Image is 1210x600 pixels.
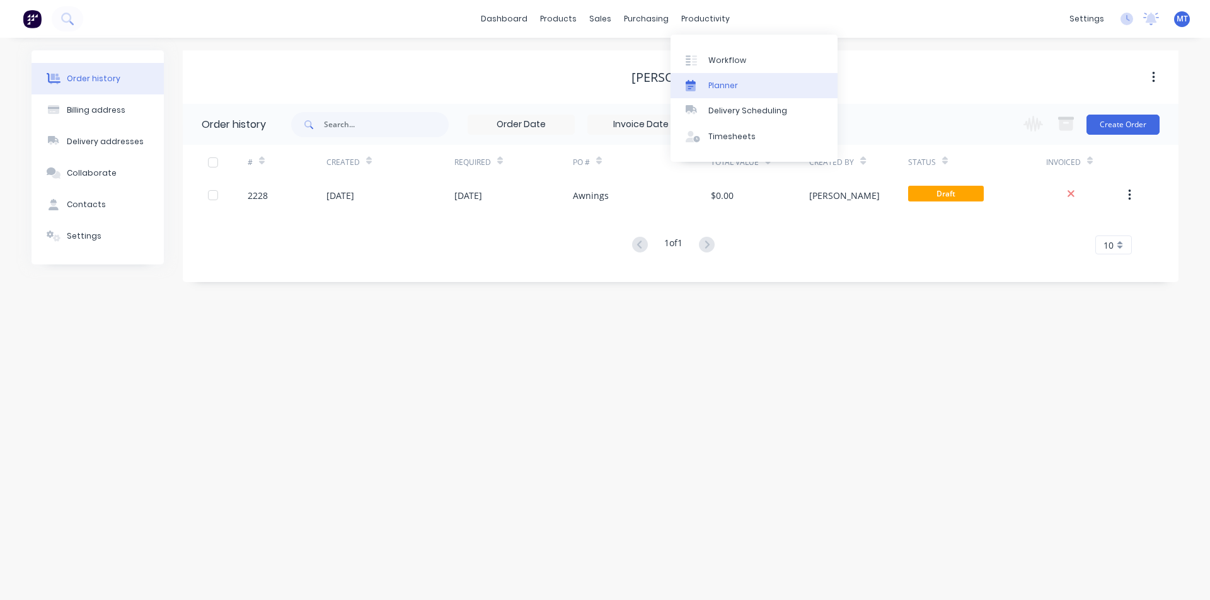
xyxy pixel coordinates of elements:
div: Created [326,145,454,179]
button: Contacts [32,189,164,220]
div: Awnings [573,189,609,202]
div: products [534,9,583,28]
span: Draft [908,186,984,201]
button: Delivery addresses [32,126,164,157]
div: 1 of 1 [664,236,683,254]
div: [PERSON_NAME] [631,70,730,85]
span: 10 [1103,239,1114,252]
div: Created [326,157,360,168]
div: $0.00 [711,189,734,202]
span: MT [1177,13,1188,25]
div: PO # [573,157,590,168]
div: Collaborate [67,167,117,179]
div: sales [583,9,618,28]
div: [DATE] [326,189,354,202]
div: [DATE] [454,189,482,202]
div: Contacts [67,199,106,210]
div: Required [454,145,573,179]
div: settings [1063,9,1110,28]
div: Timesheets [708,131,756,142]
input: Order Date [468,115,574,134]
a: Timesheets [671,124,838,149]
div: purchasing [618,9,675,28]
button: Create Order [1086,115,1160,135]
div: [PERSON_NAME] [809,189,880,202]
div: Delivery addresses [67,136,144,147]
div: Delivery Scheduling [708,105,787,116]
div: Billing address [67,105,125,116]
div: productivity [675,9,736,28]
a: Workflow [671,47,838,72]
button: Settings [32,220,164,252]
div: Order history [202,117,266,132]
button: Billing address [32,94,164,126]
div: Created By [809,145,907,179]
div: 2228 [248,189,268,202]
button: Collaborate [32,157,164,189]
div: Status [908,157,936,168]
button: Order history [32,63,164,94]
div: # [248,157,253,168]
div: Order history [67,73,120,84]
input: Invoice Date [588,115,694,134]
input: Search... [324,112,449,137]
div: Planner [708,80,738,91]
div: Required [454,157,491,168]
div: Invoiced [1046,157,1081,168]
a: Planner [671,73,838,98]
div: Settings [67,230,101,242]
div: # [248,145,326,179]
img: Factory [23,9,42,28]
a: dashboard [475,9,534,28]
div: Status [908,145,1046,179]
div: PO # [573,145,711,179]
div: Workflow [708,55,746,66]
div: Invoiced [1046,145,1125,179]
a: Delivery Scheduling [671,98,838,123]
